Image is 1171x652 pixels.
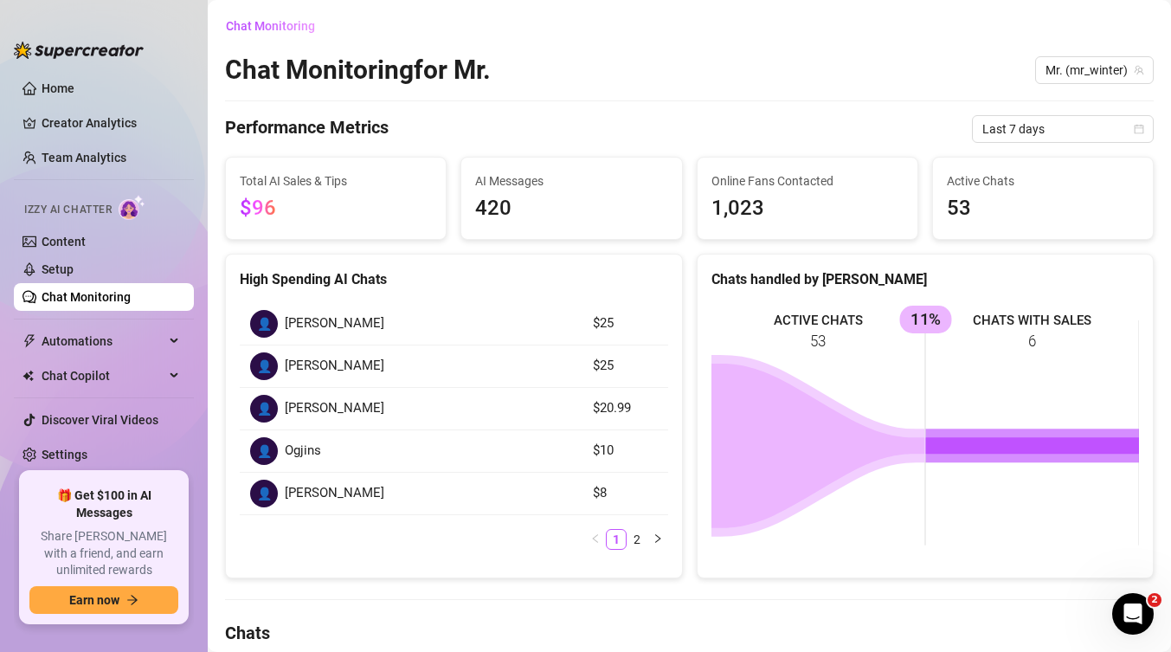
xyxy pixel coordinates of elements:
[285,483,384,504] span: [PERSON_NAME]
[42,235,86,249] a: Content
[1112,593,1154,635] iframe: Intercom live chat
[14,42,144,59] img: logo-BBDzfeDw.svg
[69,593,119,607] span: Earn now
[711,171,904,190] span: Online Fans Contacted
[226,19,315,33] span: Chat Monitoring
[947,192,1139,225] span: 53
[225,54,491,87] h2: Chat Monitoring for Mr.
[250,310,278,338] div: 👤
[225,115,389,143] h4: Performance Metrics
[711,192,904,225] span: 1,023
[240,196,276,220] span: $96
[606,529,627,550] li: 1
[42,81,74,95] a: Home
[285,356,384,377] span: [PERSON_NAME]
[593,356,658,377] article: $25
[585,529,606,550] li: Previous Page
[42,290,131,304] a: Chat Monitoring
[42,448,87,462] a: Settings
[240,268,668,290] div: High Spending AI Chats
[42,413,158,427] a: Discover Viral Videos
[42,327,164,355] span: Automations
[627,530,647,549] a: 2
[1134,65,1144,75] span: team
[585,529,606,550] button: left
[225,621,1154,645] h4: Chats
[647,529,668,550] button: right
[23,370,34,382] img: Chat Copilot
[250,352,278,380] div: 👤
[285,441,321,462] span: Ogjins
[593,441,658,462] article: $10
[1046,57,1143,83] span: Mr. (mr_winter)
[23,334,36,348] span: thunderbolt
[711,268,1140,290] div: Chats handled by [PERSON_NAME]
[42,262,74,276] a: Setup
[42,109,180,137] a: Creator Analytics
[29,487,178,521] span: 🎁 Get $100 in AI Messages
[126,594,138,606] span: arrow-right
[475,171,667,190] span: AI Messages
[627,529,647,550] li: 2
[647,529,668,550] li: Next Page
[29,586,178,614] button: Earn nowarrow-right
[607,530,626,549] a: 1
[250,437,278,465] div: 👤
[250,395,278,423] div: 👤
[29,528,178,579] span: Share [PERSON_NAME] with a friend, and earn unlimited rewards
[250,480,278,507] div: 👤
[240,171,432,190] span: Total AI Sales & Tips
[475,192,667,225] span: 420
[593,313,658,334] article: $25
[947,171,1139,190] span: Active Chats
[24,202,112,218] span: Izzy AI Chatter
[225,12,329,40] button: Chat Monitoring
[653,533,663,544] span: right
[593,483,658,504] article: $8
[119,195,145,220] img: AI Chatter
[1134,124,1144,134] span: calendar
[982,116,1143,142] span: Last 7 days
[590,533,601,544] span: left
[593,398,658,419] article: $20.99
[42,362,164,390] span: Chat Copilot
[285,313,384,334] span: [PERSON_NAME]
[285,398,384,419] span: [PERSON_NAME]
[1148,593,1161,607] span: 2
[42,151,126,165] a: Team Analytics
